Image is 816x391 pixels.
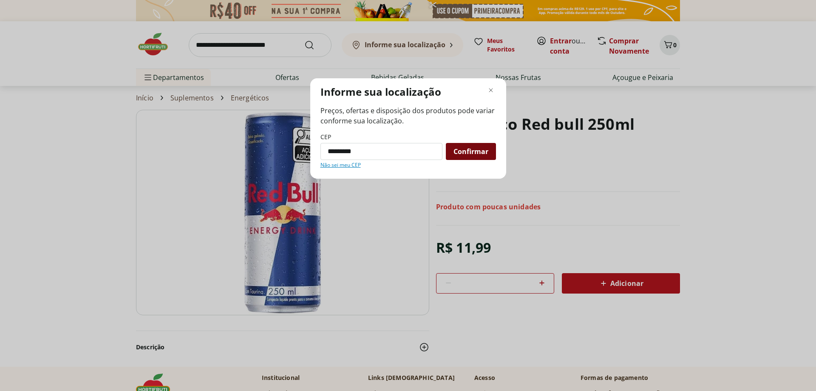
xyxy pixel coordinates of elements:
[320,162,361,168] a: Não sei meu CEP
[446,143,496,160] button: Confirmar
[320,133,331,141] label: CEP
[310,78,506,179] div: Modal de regionalização
[453,148,488,155] span: Confirmar
[320,106,496,126] span: Preços, ofertas e disposição dos produtos pode variar conforme sua localização.
[320,85,441,99] p: Informe sua localização
[486,85,496,95] button: Fechar modal de regionalização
